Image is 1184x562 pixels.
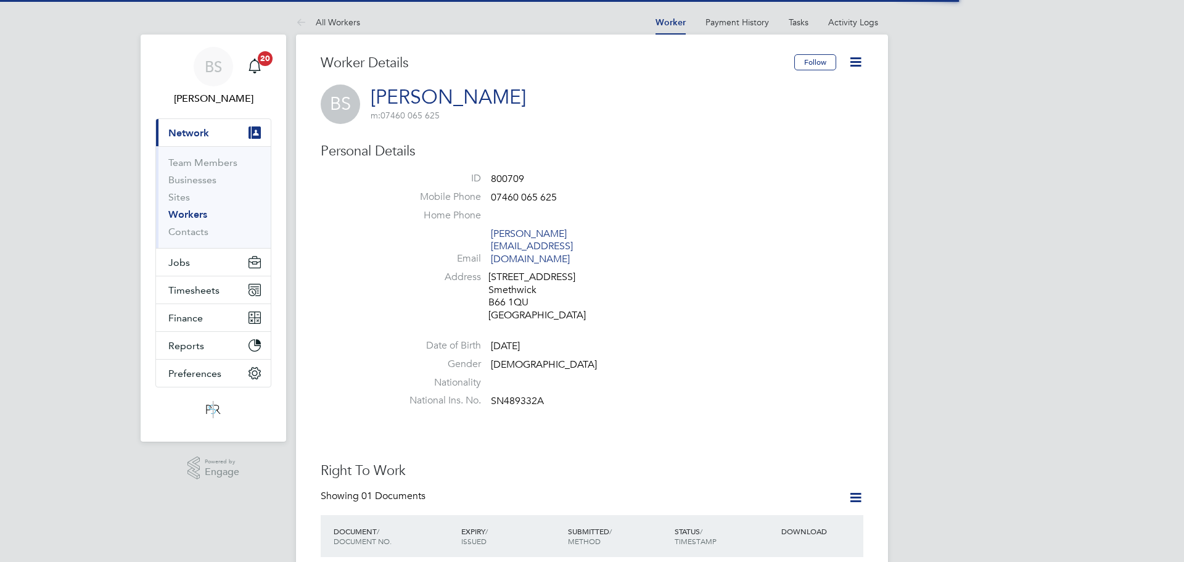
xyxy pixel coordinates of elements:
button: Follow [794,54,836,70]
span: ISSUED [461,536,487,546]
a: Activity Logs [828,17,878,28]
h3: Right To Work [321,462,863,480]
span: / [485,526,488,536]
div: SUBMITTED [565,520,672,552]
div: STATUS [672,520,778,552]
div: [STREET_ADDRESS] Smethwick B66 1QU [GEOGRAPHIC_DATA] [488,271,606,322]
span: Jobs [168,257,190,268]
span: SN489332A [491,395,544,408]
a: Sites [168,191,190,203]
span: Engage [205,467,239,477]
label: Nationality [395,376,481,389]
span: 07460 065 625 [491,191,557,204]
span: 01 Documents [361,490,425,502]
span: / [700,526,702,536]
span: m: [371,110,380,121]
a: BS[PERSON_NAME] [155,47,271,106]
a: Payment History [705,17,769,28]
a: [PERSON_NAME] [371,85,526,109]
a: Contacts [168,226,208,238]
div: EXPIRY [458,520,565,552]
span: [DATE] [491,340,520,352]
a: Tasks [789,17,808,28]
a: 20 [242,47,267,86]
button: Jobs [156,249,271,276]
span: [DEMOGRAPHIC_DATA] [491,358,597,371]
span: Beth Seddon [155,91,271,106]
span: Timesheets [168,284,220,296]
a: Powered byEngage [187,457,240,480]
a: All Workers [296,17,360,28]
span: BS [205,59,222,75]
button: Preferences [156,360,271,387]
span: BS [321,85,360,124]
span: TIMESTAMP [675,536,717,546]
span: DOCUMENT NO. [334,536,392,546]
button: Timesheets [156,276,271,304]
label: Address [395,271,481,284]
a: Go to home page [155,400,271,419]
a: Team Members [168,157,237,168]
span: Preferences [168,368,221,379]
span: METHOD [568,536,601,546]
a: Businesses [168,174,216,186]
label: Date of Birth [395,339,481,352]
label: Email [395,252,481,265]
label: Home Phone [395,209,481,222]
div: Showing [321,490,428,503]
span: 07460 065 625 [371,110,440,121]
h3: Worker Details [321,54,794,72]
span: 20 [258,51,273,66]
span: 800709 [491,173,524,185]
div: DOWNLOAD [778,520,863,542]
button: Finance [156,304,271,331]
button: Network [156,119,271,146]
div: DOCUMENT [331,520,458,552]
h3: Personal Details [321,143,863,160]
span: Finance [168,312,203,324]
span: Powered by [205,457,239,467]
nav: Main navigation [141,35,286,442]
button: Reports [156,332,271,359]
label: Mobile Phone [395,191,481,204]
label: Gender [395,358,481,371]
span: Network [168,127,209,139]
a: Worker [656,17,686,28]
a: [PERSON_NAME][EMAIL_ADDRESS][DOMAIN_NAME] [491,228,573,266]
a: Workers [168,209,207,220]
label: ID [395,172,481,185]
span: / [377,526,379,536]
img: psrsolutions-logo-retina.png [202,400,224,419]
div: Network [156,146,271,248]
label: National Ins. No. [395,394,481,407]
span: / [609,526,612,536]
span: Reports [168,340,204,352]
